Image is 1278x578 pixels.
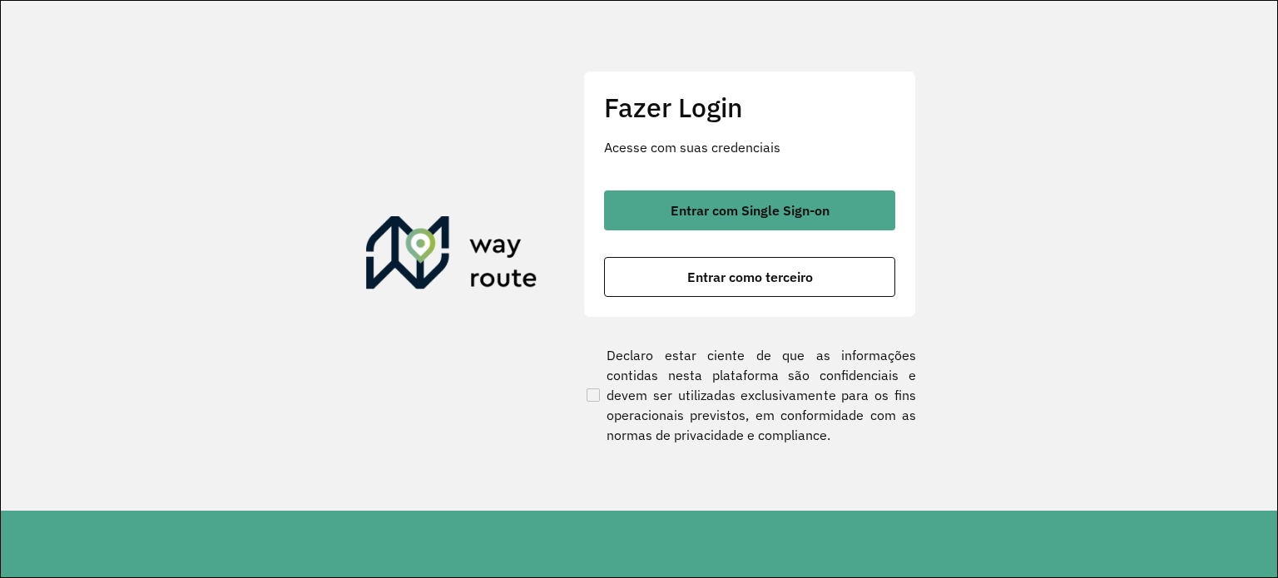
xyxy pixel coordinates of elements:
span: Entrar como terceiro [687,270,813,284]
label: Declaro estar ciente de que as informações contidas nesta plataforma são confidenciais e devem se... [583,345,916,445]
button: button [604,190,895,230]
h2: Fazer Login [604,91,895,123]
img: Roteirizador AmbevTech [366,216,537,296]
p: Acesse com suas credenciais [604,137,895,157]
button: button [604,257,895,297]
span: Entrar com Single Sign-on [671,204,830,217]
